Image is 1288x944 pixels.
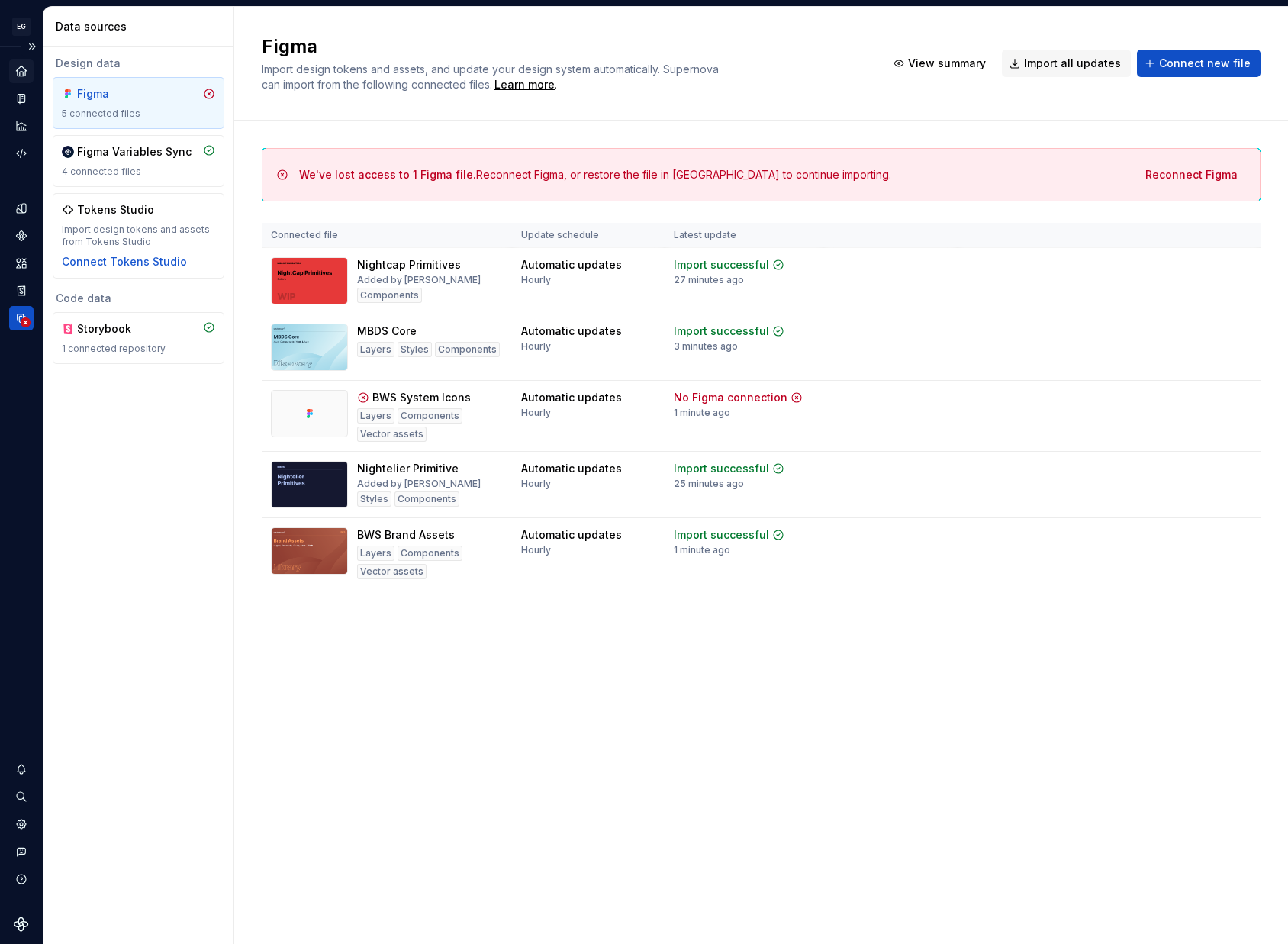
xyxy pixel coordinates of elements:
div: Design data [53,56,224,71]
a: Documentation [9,86,34,111]
div: 1 connected repository [62,343,215,355]
button: Notifications [9,757,34,781]
th: Latest update [665,223,823,248]
div: BWS Brand Assets [357,527,455,543]
a: Storybook1 connected repository [53,312,224,364]
span: Reconnect Figma [1145,167,1238,182]
div: Import successful [674,527,769,543]
div: 3 minutes ago [674,340,738,353]
h2: Figma [262,34,868,59]
div: Components [394,491,459,507]
svg: Supernova Logo [14,917,29,932]
a: Figma5 connected files [53,77,224,129]
div: 1 minute ago [674,407,730,419]
div: Components [398,546,462,561]
div: Reconnect Figma, or restore the file in [GEOGRAPHIC_DATA] to continue importing. [299,167,891,182]
div: Tokens Studio [77,202,154,217]
div: Figma [77,86,150,101]
div: Code data [53,291,224,306]
div: Hourly [521,544,551,556]
a: Analytics [9,114,34,138]
a: Data sources [9,306,34,330]
div: Automatic updates [521,461,622,476]
div: Components [435,342,500,357]
span: We've lost access to 1 Figma file. [299,168,476,181]
div: Added by [PERSON_NAME] [357,478,481,490]
div: Components [398,408,462,424]
div: Hourly [521,340,551,353]
div: 25 minutes ago [674,478,744,490]
div: Import successful [674,461,769,476]
a: Tokens StudioImport design tokens and assets from Tokens StudioConnect Tokens Studio [53,193,224,279]
div: Vector assets [357,427,427,442]
div: Automatic updates [521,527,622,543]
button: EG [3,10,40,43]
div: Nightelier Primitive [357,461,459,476]
div: 1 minute ago [674,544,730,556]
div: 5 connected files [62,108,215,120]
div: Vector assets [357,564,427,579]
div: Automatic updates [521,324,622,339]
th: Update schedule [512,223,665,248]
span: Import all updates [1024,56,1121,71]
button: Reconnect Figma [1135,161,1248,188]
button: Connect new file [1137,50,1261,77]
a: Code automation [9,141,34,166]
div: Figma Variables Sync [77,144,192,159]
div: Storybook [77,321,150,337]
button: Expand sidebar [21,36,43,57]
button: Search ⌘K [9,785,34,809]
a: Figma Variables Sync4 connected files [53,135,224,187]
div: Added by [PERSON_NAME] [357,274,481,286]
div: Import design tokens and assets from Tokens Studio [62,224,215,248]
div: Automatic updates [521,390,622,405]
div: EG [12,18,31,36]
div: 4 connected files [62,166,215,178]
a: Assets [9,251,34,275]
a: Design tokens [9,196,34,221]
a: Components [9,224,34,248]
div: Components [357,288,422,303]
div: Automatic updates [521,257,622,272]
div: No Figma connection [674,390,787,405]
button: Connect Tokens Studio [62,254,187,269]
div: Layers [357,546,394,561]
th: Connected file [262,223,512,248]
a: Learn more [494,77,555,92]
button: View summary [886,50,996,77]
button: Contact support [9,839,34,864]
div: BWS System Icons [372,390,471,405]
a: Storybook stories [9,279,34,303]
div: Styles [357,491,391,507]
div: 27 minutes ago [674,274,744,286]
div: MBDS Core [357,324,417,339]
a: Settings [9,812,34,836]
div: Layers [357,342,394,357]
span: View summary [908,56,986,71]
span: Import design tokens and assets, and update your design system automatically. Supernova can impor... [262,63,722,91]
div: Layers [357,408,394,424]
span: Connect new file [1159,56,1251,71]
button: Import all updates [1002,50,1131,77]
div: Import successful [674,257,769,272]
div: Styles [398,342,432,357]
span: . [492,79,557,91]
a: Home [9,59,34,83]
div: Nightcap Primitives [357,257,461,272]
